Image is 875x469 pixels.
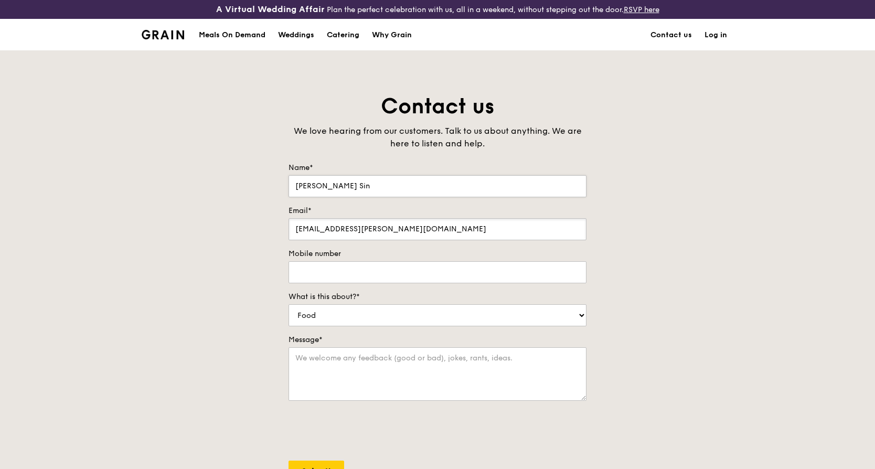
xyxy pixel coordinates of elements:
h3: A Virtual Wedding Affair [216,4,325,15]
h1: Contact us [289,92,586,121]
a: Why Grain [366,19,418,51]
label: What is this about?* [289,292,586,302]
a: GrainGrain [142,18,184,50]
a: Catering [321,19,366,51]
label: Mobile number [289,249,586,259]
div: Meals On Demand [199,19,265,51]
div: Why Grain [372,19,412,51]
a: RSVP here [624,5,659,14]
div: Plan the perfect celebration with us, all in a weekend, without stepping out the door. [146,4,729,15]
div: Weddings [278,19,314,51]
img: Grain [142,30,184,39]
iframe: reCAPTCHA [289,411,448,452]
a: Contact us [644,19,698,51]
label: Message* [289,335,586,345]
div: We love hearing from our customers. Talk to us about anything. We are here to listen and help. [289,125,586,150]
label: Name* [289,163,586,173]
a: Log in [698,19,733,51]
a: Weddings [272,19,321,51]
label: Email* [289,206,586,216]
div: Catering [327,19,359,51]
